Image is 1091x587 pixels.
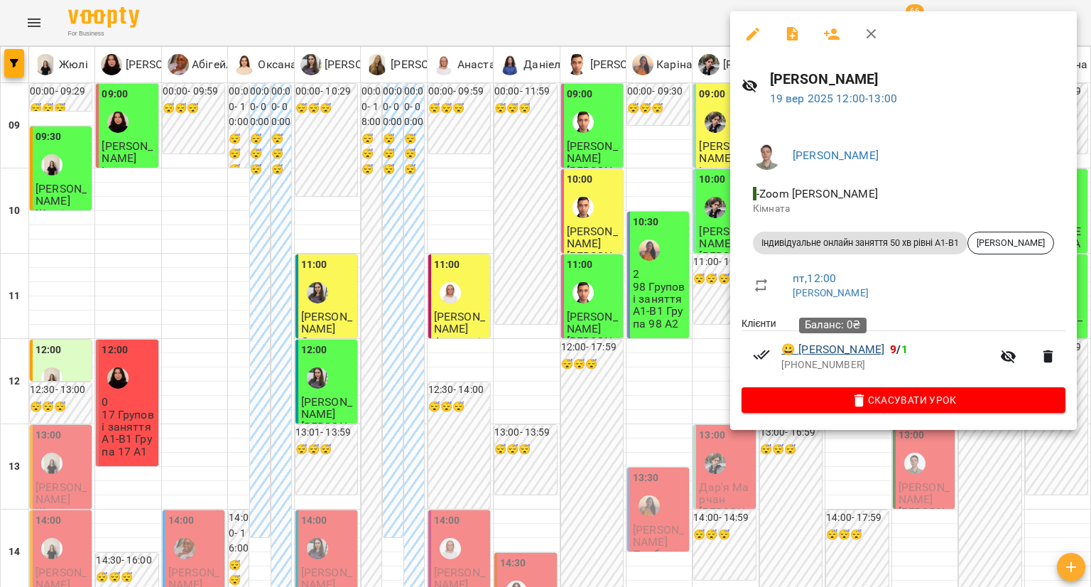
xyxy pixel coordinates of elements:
[890,343,907,356] b: /
[968,237,1053,249] span: [PERSON_NAME]
[805,318,861,331] span: Баланс: 0₴
[901,343,908,356] span: 1
[770,68,1065,90] h6: [PERSON_NAME]
[753,202,1054,216] p: Кімната
[793,287,869,298] a: [PERSON_NAME]
[753,187,881,200] span: - Zoom [PERSON_NAME]
[781,341,884,358] a: 😀 [PERSON_NAME]
[793,271,836,285] a: пт , 12:00
[742,387,1065,413] button: Скасувати Урок
[890,343,896,356] span: 9
[753,141,781,170] img: 08937551b77b2e829bc2e90478a9daa6.png
[770,92,897,105] a: 19 вер 2025 12:00-13:00
[793,149,879,162] a: [PERSON_NAME]
[967,232,1054,254] div: [PERSON_NAME]
[753,346,770,363] svg: Візит сплачено
[753,392,1054,409] span: Скасувати Урок
[753,237,967,249] span: Індивідуальне онлайн заняття 50 хв рівні А1-В1
[781,358,992,372] p: [PHONE_NUMBER]
[742,316,1065,387] ul: Клієнти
